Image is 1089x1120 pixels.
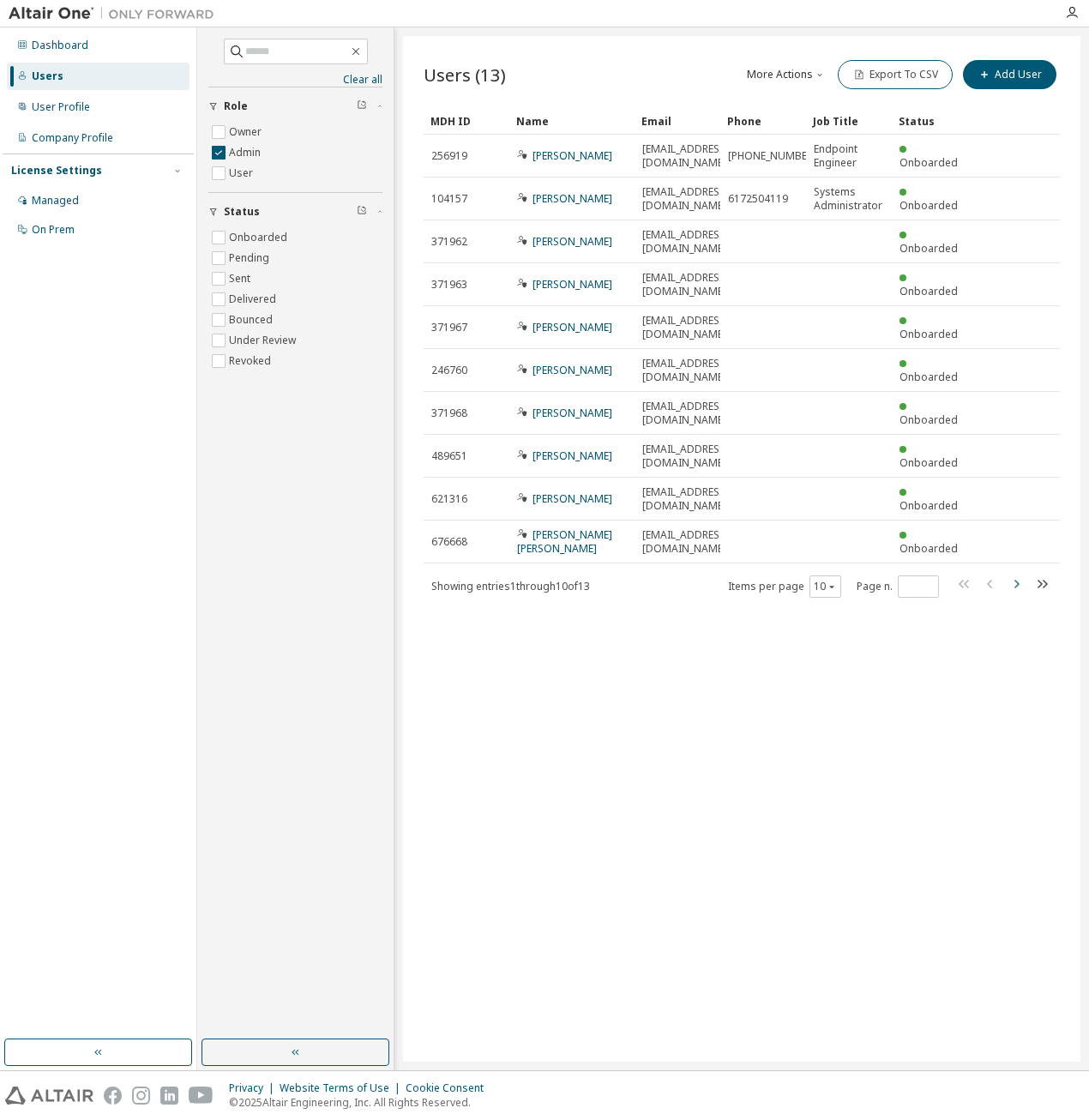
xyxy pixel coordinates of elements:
span: 104157 [431,192,467,206]
div: License Settings [11,164,102,178]
span: 489651 [431,449,467,463]
span: Onboarded [899,284,958,298]
div: Name [516,107,628,135]
div: On Prem [32,223,75,237]
span: Onboarded [899,241,958,256]
div: MDH ID [430,107,502,135]
label: Pending [229,248,273,268]
span: 246760 [431,364,467,377]
img: instagram.svg [132,1087,150,1105]
span: Clear filter [357,205,367,219]
span: Onboarded [899,327,958,341]
a: Clear all [208,73,382,87]
div: Managed [32,194,79,208]
span: [EMAIL_ADDRESS][DOMAIN_NAME] [642,271,729,298]
img: Altair One [9,5,223,22]
div: Status [899,107,971,135]
span: [EMAIL_ADDRESS][DOMAIN_NAME] [642,185,729,213]
div: Website Terms of Use [280,1081,406,1095]
a: [PERSON_NAME] [PERSON_NAME] [517,527,612,556]
div: Email [641,107,713,135]
button: 10 [814,580,837,593]
span: Onboarded [899,455,958,470]
img: youtube.svg [189,1087,214,1105]
div: User Profile [32,100,90,114]
span: [EMAIL_ADDRESS][DOMAIN_NAME] [642,228,729,256]
img: facebook.svg [104,1087,122,1105]
div: Phone [727,107,799,135]
span: Onboarded [899,498,958,513]
div: Privacy [229,1081,280,1095]
button: Export To CSV [838,60,953,89]
span: [EMAIL_ADDRESS][DOMAIN_NAME] [642,357,729,384]
span: 621316 [431,492,467,506]
a: [PERSON_NAME] [532,191,612,206]
div: Dashboard [32,39,88,52]
span: Users (13) [424,63,506,87]
a: [PERSON_NAME] [532,406,612,420]
label: Onboarded [229,227,291,248]
button: Status [208,193,382,231]
label: Sent [229,268,254,289]
span: 6172504119 [728,192,788,206]
span: Onboarded [899,198,958,213]
span: Endpoint Engineer [814,142,884,170]
span: Showing entries 1 through 10 of 13 [431,579,590,593]
span: Items per page [728,575,841,598]
span: [EMAIL_ADDRESS][DOMAIN_NAME] [642,528,729,556]
button: More Actions [745,60,827,89]
div: Cookie Consent [406,1081,494,1095]
a: [PERSON_NAME] [532,320,612,334]
a: [PERSON_NAME] [532,148,612,163]
span: Onboarded [899,412,958,427]
label: Bounced [229,310,276,330]
label: User [229,163,256,184]
a: [PERSON_NAME] [532,491,612,506]
a: [PERSON_NAME] [532,449,612,463]
label: Under Review [229,330,299,351]
span: [EMAIL_ADDRESS][DOMAIN_NAME] [642,443,729,470]
button: Role [208,87,382,125]
p: © 2025 Altair Engineering, Inc. All Rights Reserved. [229,1095,494,1110]
a: [PERSON_NAME] [532,277,612,292]
span: Clear filter [357,99,367,113]
span: [PHONE_NUMBER] [728,149,816,163]
span: Page n. [857,575,939,598]
img: altair_logo.svg [5,1087,93,1105]
span: Systems Administrator [814,185,884,213]
button: Add User [963,60,1056,89]
span: [EMAIL_ADDRESS][DOMAIN_NAME] [642,314,729,341]
label: Revoked [229,351,274,371]
a: [PERSON_NAME] [532,234,612,249]
span: 371968 [431,406,467,420]
span: [EMAIL_ADDRESS][DOMAIN_NAME] [642,142,729,170]
label: Delivered [229,289,280,310]
label: Admin [229,142,264,163]
div: Job Title [813,107,885,135]
span: [EMAIL_ADDRESS][DOMAIN_NAME] [642,485,729,513]
a: [PERSON_NAME] [532,363,612,377]
span: 371962 [431,235,467,249]
span: Onboarded [899,155,958,170]
span: Onboarded [899,541,958,556]
div: Company Profile [32,131,113,145]
span: [EMAIL_ADDRESS][DOMAIN_NAME] [642,400,729,427]
span: 371967 [431,321,467,334]
span: Onboarded [899,370,958,384]
div: Users [32,69,63,83]
span: 256919 [431,149,467,163]
img: linkedin.svg [160,1087,178,1105]
span: Status [224,205,260,219]
span: 371963 [431,278,467,292]
span: Role [224,99,248,113]
label: Owner [229,122,265,142]
span: 676668 [431,535,467,549]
